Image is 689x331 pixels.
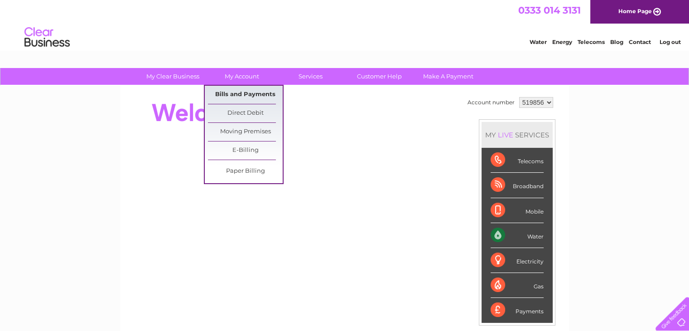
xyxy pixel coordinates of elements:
div: Payments [491,298,544,322]
a: Direct Debit [208,104,283,122]
a: Bills and Payments [208,86,283,104]
div: LIVE [496,131,515,139]
div: Electricity [491,248,544,273]
a: Make A Payment [411,68,486,85]
a: Customer Help [342,68,417,85]
div: Gas [491,273,544,298]
a: Paper Billing [208,162,283,180]
div: Clear Business is a trading name of Verastar Limited (registered in [GEOGRAPHIC_DATA] No. 3667643... [131,5,559,44]
div: Broadband [491,173,544,198]
a: Services [273,68,348,85]
a: E-Billing [208,141,283,160]
a: 0333 014 3131 [518,5,581,16]
div: Water [491,223,544,248]
a: My Account [204,68,279,85]
a: Telecoms [578,39,605,45]
div: MY SERVICES [482,122,553,148]
a: Moving Premises [208,123,283,141]
a: Blog [610,39,623,45]
img: logo.png [24,24,70,51]
a: Contact [629,39,651,45]
a: My Clear Business [135,68,210,85]
a: Energy [552,39,572,45]
td: Account number [465,95,517,110]
div: Telecoms [491,148,544,173]
a: Log out [659,39,680,45]
a: Water [530,39,547,45]
div: Mobile [491,198,544,223]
